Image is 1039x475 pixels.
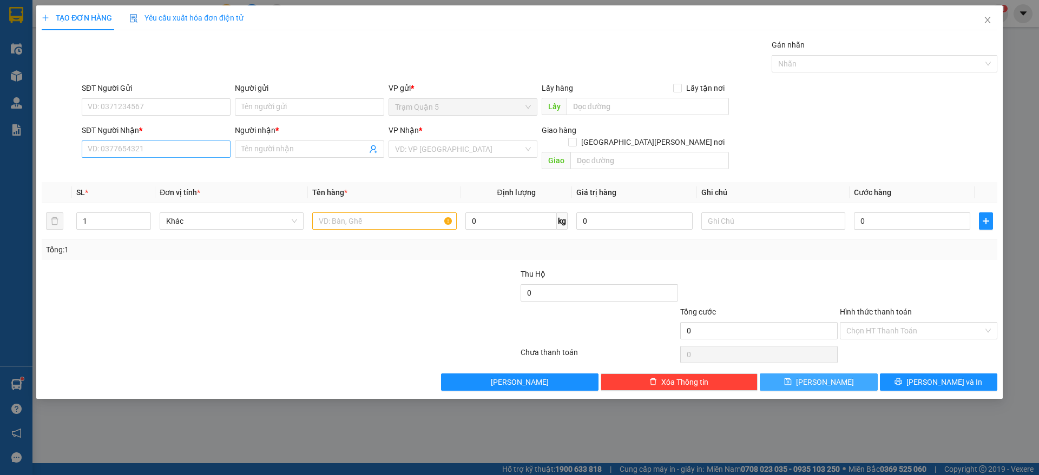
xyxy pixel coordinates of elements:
input: Dọc đường [570,152,729,169]
span: user-add [369,145,378,153]
span: [PERSON_NAME] [491,376,549,388]
span: Khác [166,213,297,229]
span: Lấy tận nơi [682,82,729,94]
div: VP gửi [389,82,537,94]
span: Tổng cước [680,307,716,316]
label: Hình thức thanh toán [840,307,912,316]
div: SĐT Người Gửi [82,82,231,94]
span: Tên hàng [312,188,347,197]
span: plus [42,14,49,22]
span: [PERSON_NAME] và In [906,376,982,388]
button: deleteXóa Thông tin [601,373,758,391]
button: Close [972,5,1003,36]
span: [PERSON_NAME] [796,376,854,388]
div: Người gửi [235,82,384,94]
span: Thu Hộ [521,270,545,278]
div: Người nhận [235,124,384,136]
span: Lấy [542,98,567,115]
span: delete [649,378,657,386]
span: Yêu cầu xuất hóa đơn điện tử [129,14,244,22]
span: Giao [542,152,570,169]
label: Gán nhãn [772,41,805,49]
span: plus [979,217,992,225]
div: SĐT Người Nhận [82,124,231,136]
th: Ghi chú [697,182,850,203]
span: SL [76,188,85,197]
button: delete [46,212,63,230]
span: close [983,16,992,24]
span: VP Nhận [389,126,419,135]
span: save [784,378,792,386]
img: icon [129,14,138,23]
span: [GEOGRAPHIC_DATA][PERSON_NAME] nơi [577,136,729,148]
span: printer [895,378,902,386]
span: TẠO ĐƠN HÀNG [42,14,112,22]
input: VD: Bàn, Ghế [312,212,456,230]
input: Ghi Chú [701,212,845,230]
button: plus [979,212,993,230]
div: Tổng: 1 [46,244,401,256]
span: Đơn vị tính [160,188,200,197]
span: Định lượng [497,188,536,197]
span: Giao hàng [542,126,576,135]
span: Trạm Quận 5 [395,99,531,115]
span: Giá trị hàng [576,188,616,197]
span: Xóa Thông tin [661,376,708,388]
span: Lấy hàng [542,84,573,92]
button: [PERSON_NAME] [441,373,599,391]
button: printer[PERSON_NAME] và In [880,373,997,391]
button: save[PERSON_NAME] [760,373,877,391]
input: Dọc đường [567,98,729,115]
div: Chưa thanh toán [519,346,679,365]
span: Cước hàng [854,188,891,197]
input: 0 [576,212,693,230]
span: kg [557,212,568,230]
